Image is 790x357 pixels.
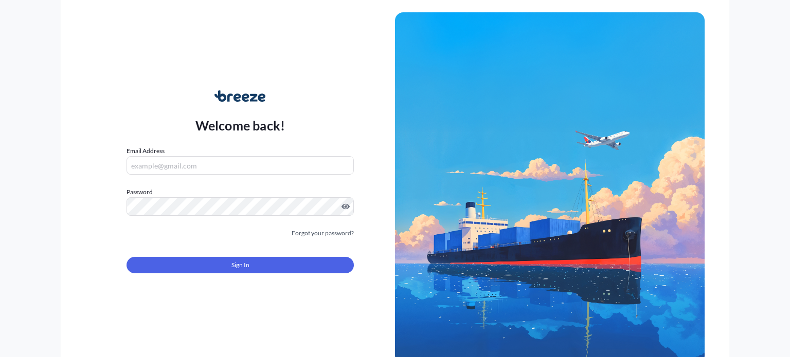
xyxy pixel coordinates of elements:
label: Email Address [127,146,165,156]
button: Sign In [127,257,354,273]
p: Welcome back! [195,117,285,134]
button: Show password [342,202,350,211]
a: Forgot your password? [292,228,354,238]
input: example@gmail.com [127,156,354,175]
span: Sign In [231,260,249,270]
label: Password [127,187,354,197]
